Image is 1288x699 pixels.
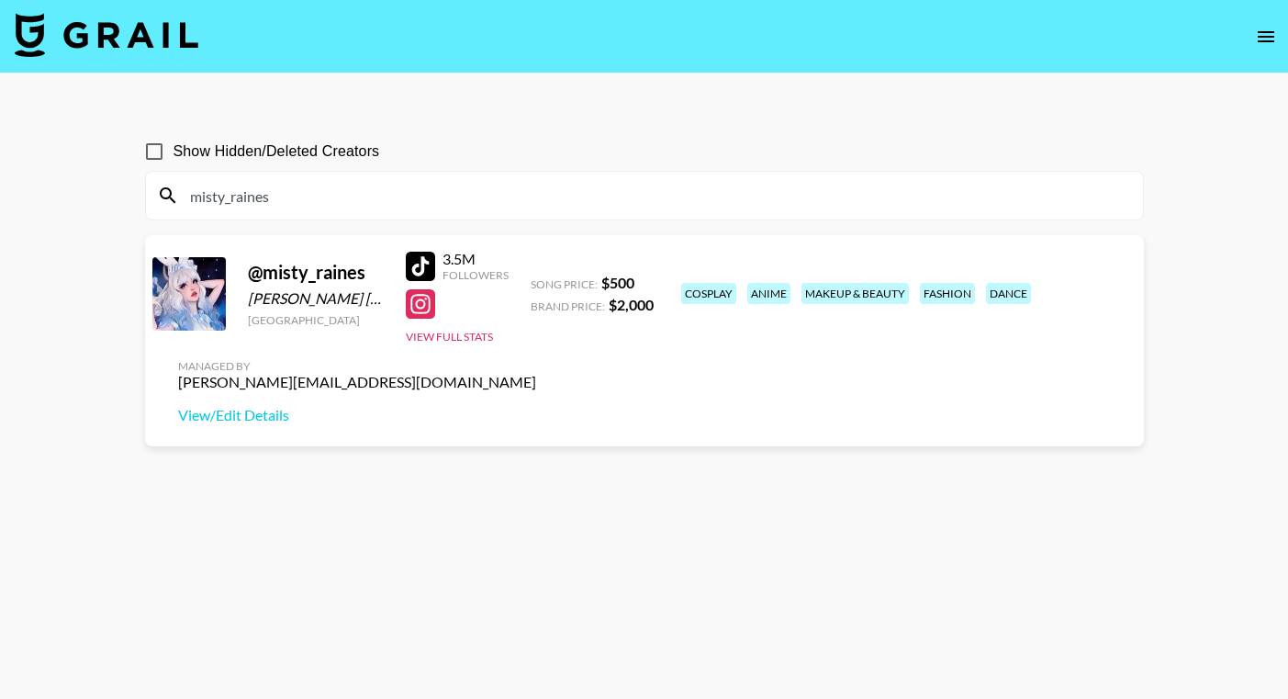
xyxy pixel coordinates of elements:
[601,274,634,291] strong: $ 500
[531,277,598,291] span: Song Price:
[248,261,384,284] div: @ misty_raines
[986,283,1031,304] div: dance
[442,268,509,282] div: Followers
[801,283,909,304] div: makeup & beauty
[1248,18,1284,55] button: open drawer
[174,141,380,163] span: Show Hidden/Deleted Creators
[609,296,654,313] strong: $ 2,000
[920,283,975,304] div: fashion
[681,283,736,304] div: cosplay
[442,250,509,268] div: 3.5M
[248,313,384,327] div: [GEOGRAPHIC_DATA]
[178,406,536,424] a: View/Edit Details
[248,289,384,308] div: [PERSON_NAME] [PERSON_NAME]
[178,373,536,391] div: [PERSON_NAME][EMAIL_ADDRESS][DOMAIN_NAME]
[406,330,493,344] button: View Full Stats
[179,181,1132,210] input: Search by User Name
[531,299,605,313] span: Brand Price:
[15,13,198,57] img: Grail Talent
[178,359,536,373] div: Managed By
[747,283,790,304] div: anime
